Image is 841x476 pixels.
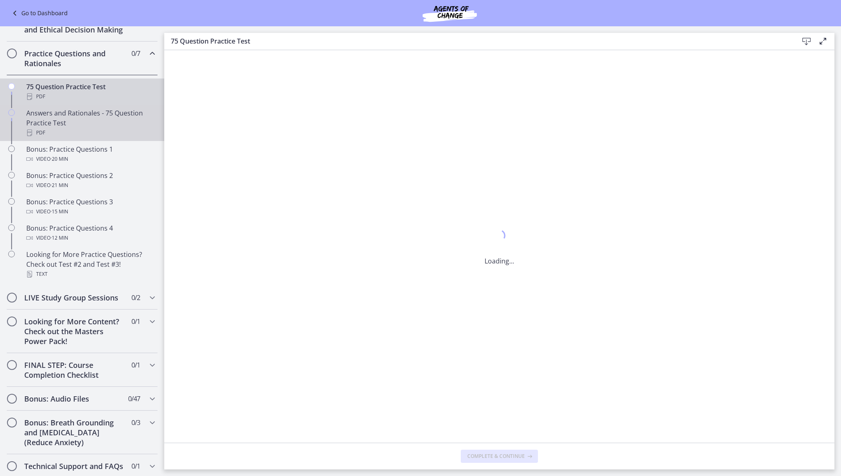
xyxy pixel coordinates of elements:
img: Agents of Change [400,3,499,23]
div: Text [26,269,154,279]
span: 0 / 7 [131,49,140,58]
div: Looking for More Practice Questions? Check out Test #2 and Test #3! [26,250,154,279]
span: 0 / 2 [131,293,140,303]
div: Answers and Rationales - 75 Question Practice Test [26,108,154,138]
h2: Bonus: Audio Files [24,394,124,404]
span: · 15 min [51,207,68,217]
div: Bonus: Practice Questions 3 [26,197,154,217]
h3: 75 Question Practice Test [171,36,785,46]
h2: LIVE Study Group Sessions [24,293,124,303]
div: Bonus: Practice Questions 1 [26,144,154,164]
span: · 12 min [51,233,68,243]
span: 0 / 1 [131,317,140,326]
h2: Technical Support and FAQs [24,461,124,471]
div: PDF [26,92,154,102]
span: 0 / 3 [131,418,140,427]
div: PDF [26,128,154,138]
button: Complete & continue [461,450,538,463]
span: · 20 min [51,154,68,164]
div: Video [26,233,154,243]
h2: Bonus: Breath Grounding and [MEDICAL_DATA] (Reduce Anxiety) [24,418,124,447]
span: 0 / 1 [131,360,140,370]
h2: Looking for More Content? Check out the Masters Power Pack! [24,317,124,346]
span: · 21 min [51,180,68,190]
div: Video [26,207,154,217]
div: 75 Question Practice Test [26,82,154,102]
span: Complete & continue [467,453,525,460]
a: Go to Dashboard [10,8,68,18]
h2: Practice Questions and Rationales [24,49,124,68]
div: Video [26,180,154,190]
h2: FINAL STEP: Course Completion Checklist [24,360,124,380]
div: Bonus: Practice Questions 4 [26,223,154,243]
div: Video [26,154,154,164]
span: 0 / 47 [128,394,140,404]
div: Bonus: Practice Questions 2 [26,171,154,190]
span: 0 / 1 [131,461,140,471]
p: Loading... [485,256,514,266]
div: 1 [485,227,514,246]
